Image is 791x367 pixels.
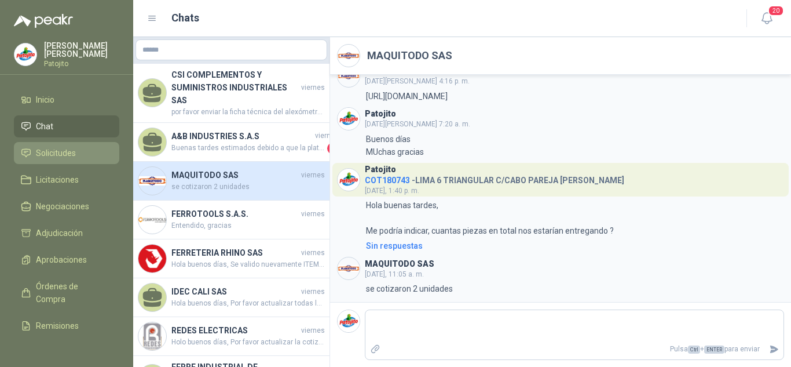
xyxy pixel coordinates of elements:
[301,248,325,259] span: viernes
[14,169,119,191] a: Licitaciones
[301,325,325,336] span: viernes
[138,167,166,195] img: Company Logo
[36,147,76,159] span: Solicitudes
[171,220,325,231] span: Entendido, gracias
[171,246,299,259] h4: FERRETERIA RHINO SAS
[315,130,339,141] span: viernes
[365,111,396,117] h3: Patojito
[365,187,419,195] span: [DATE], 1:40 p. m.
[138,206,166,234] img: Company Logo
[366,282,453,295] p: se cotizaron 2 unidades
[14,142,119,164] a: Solicitudes
[14,315,119,337] a: Remisiones
[756,8,777,29] button: 20
[301,286,325,297] span: viernes
[14,14,73,28] img: Logo peakr
[366,90,448,103] p: [URL][DOMAIN_NAME]
[133,123,329,162] a: A&B INDUSTRIES S.A.SviernesBuenas tardes estimados debido a que la plataforma no me permite abjun...
[171,259,325,270] span: Hola buenos días, Se valido nuevamente ITEM LIMA TRIANGULA DE 6" TRUPER y se aprobó la compra, po...
[171,68,299,107] h4: CSI COMPLEMENTOS Y SUMINISTROS INDUSTRIALES SAS
[365,77,470,85] span: [DATE][PERSON_NAME] 4:16 p. m.
[365,270,424,278] span: [DATE], 11:05 a. m.
[36,120,53,133] span: Chat
[365,166,396,173] h3: Patojito
[14,89,119,111] a: Inicio
[385,339,765,359] p: Pulsa + para enviar
[14,115,119,137] a: Chat
[138,245,166,272] img: Company Logo
[366,133,424,158] p: Buenos días MUchas gracias
[365,120,470,128] span: [DATE][PERSON_NAME] 7:20 a. m.
[14,249,119,271] a: Aprobaciones
[367,48,452,64] h2: MAQUITODO SAS
[365,176,410,185] span: COT180743
[171,10,199,26] h1: Chats
[171,298,325,309] span: Hola buenos días, Por favor actualizar todas las cotizaciones
[36,173,79,186] span: Licitaciones
[301,170,325,181] span: viernes
[365,173,624,184] h4: - LIMA 6 TRIANGULAR C/CABO PAREJA [PERSON_NAME]
[365,261,434,267] h3: MAQUITODO SAS
[36,253,87,266] span: Aprobaciones
[133,239,329,278] a: Company LogoFERRETERIA RHINO SASviernesHola buenos días, Se valido nuevamente ITEM LIMA TRIANGULA...
[171,143,325,154] span: Buenas tardes estimados debido a que la plataforma no me permite abjuntar la ficha se la comparto...
[138,322,166,350] img: Company Logo
[366,239,423,252] div: Sin respuestas
[36,93,54,106] span: Inicio
[44,42,119,58] p: [PERSON_NAME] [PERSON_NAME]
[764,339,783,359] button: Enviar
[301,209,325,220] span: viernes
[133,162,329,201] a: Company LogoMAQUITODO SASviernesse cotizaron 2 unidades
[338,310,360,332] img: Company Logo
[36,200,89,213] span: Negociaciones
[768,5,784,16] span: 20
[338,257,360,279] img: Company Logo
[171,285,299,298] h4: IDEC CALI SAS
[133,278,329,317] a: IDEC CALI SASviernesHola buenos días, Por favor actualizar todas las cotizaciones
[171,169,299,181] h4: MAQUITODO SAS
[365,339,385,359] label: Adjuntar archivos
[14,43,36,66] img: Company Logo
[338,108,360,130] img: Company Logo
[133,64,329,123] a: CSI COMPLEMENTOS Y SUMINISTROS INDUSTRIALES SASviernespor favor enviar la ficha técnica del alexó...
[171,107,325,118] span: por favor enviar la ficha técnica del alexómetro cotizado
[171,130,313,143] h4: A&B INDUSTRIES S.A.S
[366,199,614,237] p: Hola buenas tardes, Me podría indicar, cuantas piezas en total nos estarían entregando ?
[171,208,299,220] h4: FERROTOOLS S.A.S.
[171,181,325,192] span: se cotizaron 2 unidades
[36,319,79,332] span: Remisiones
[44,60,119,67] p: Patojito
[171,324,299,337] h4: REDES ELECTRICAS
[301,82,325,93] span: viernes
[688,346,700,354] span: Ctrl
[338,65,360,87] img: Company Logo
[14,222,119,244] a: Adjudicación
[338,169,360,191] img: Company Logo
[14,275,119,310] a: Órdenes de Compra
[327,143,339,154] span: 1
[364,239,784,252] a: Sin respuestas
[133,317,329,356] a: Company LogoREDES ELECTRICASviernesHolo buenos días, Por favor actualizar la cotización
[133,201,329,239] a: Company LogoFERROTOOLS S.A.S.viernesEntendido, gracias
[36,227,83,239] span: Adjudicación
[704,346,724,354] span: ENTER
[171,337,325,348] span: Holo buenos días, Por favor actualizar la cotización
[14,195,119,217] a: Negociaciones
[338,45,360,67] img: Company Logo
[36,280,108,306] span: Órdenes de Compra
